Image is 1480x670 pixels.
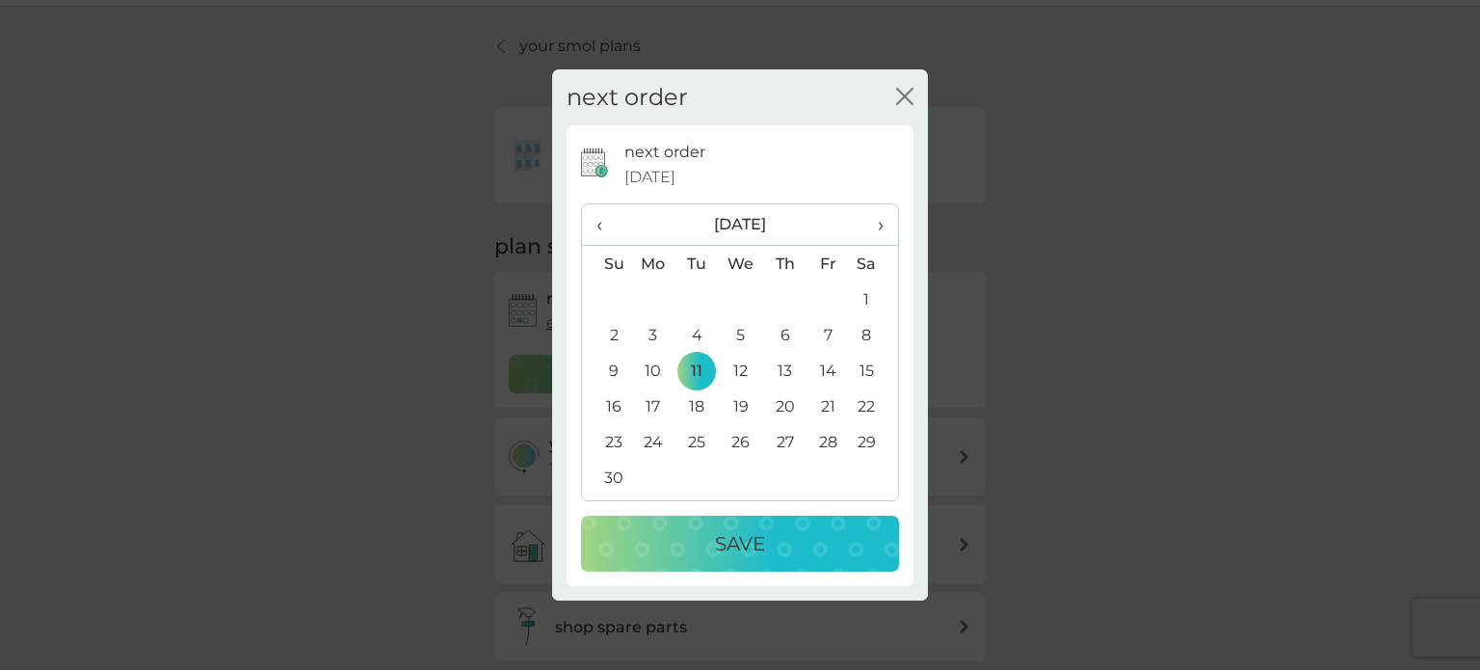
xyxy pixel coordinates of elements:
[582,460,631,496] td: 30
[850,424,898,460] td: 29
[850,281,898,317] td: 1
[850,246,898,282] th: Sa
[675,389,719,424] td: 18
[850,389,898,424] td: 22
[582,353,631,389] td: 9
[675,317,719,353] td: 4
[631,317,675,353] td: 3
[631,204,850,246] th: [DATE]
[715,528,765,559] p: Save
[806,424,850,460] td: 28
[582,424,631,460] td: 23
[567,84,688,112] h2: next order
[675,424,719,460] td: 25
[763,424,806,460] td: 27
[763,246,806,282] th: Th
[675,246,719,282] th: Tu
[719,389,763,424] td: 19
[596,204,617,245] span: ‹
[763,317,806,353] td: 6
[864,204,884,245] span: ›
[631,424,675,460] td: 24
[719,424,763,460] td: 26
[581,516,899,572] button: Save
[806,246,850,282] th: Fr
[631,353,675,389] td: 10
[896,88,913,108] button: close
[631,246,675,282] th: Mo
[582,389,631,424] td: 16
[763,389,806,424] td: 20
[675,353,719,389] td: 11
[806,353,850,389] td: 14
[631,389,675,424] td: 17
[582,317,631,353] td: 2
[850,353,898,389] td: 15
[582,246,631,282] th: Su
[850,317,898,353] td: 8
[719,353,763,389] td: 12
[806,317,850,353] td: 7
[719,246,763,282] th: We
[624,165,675,190] span: [DATE]
[806,389,850,424] td: 21
[719,317,763,353] td: 5
[763,353,806,389] td: 13
[624,140,705,165] p: next order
